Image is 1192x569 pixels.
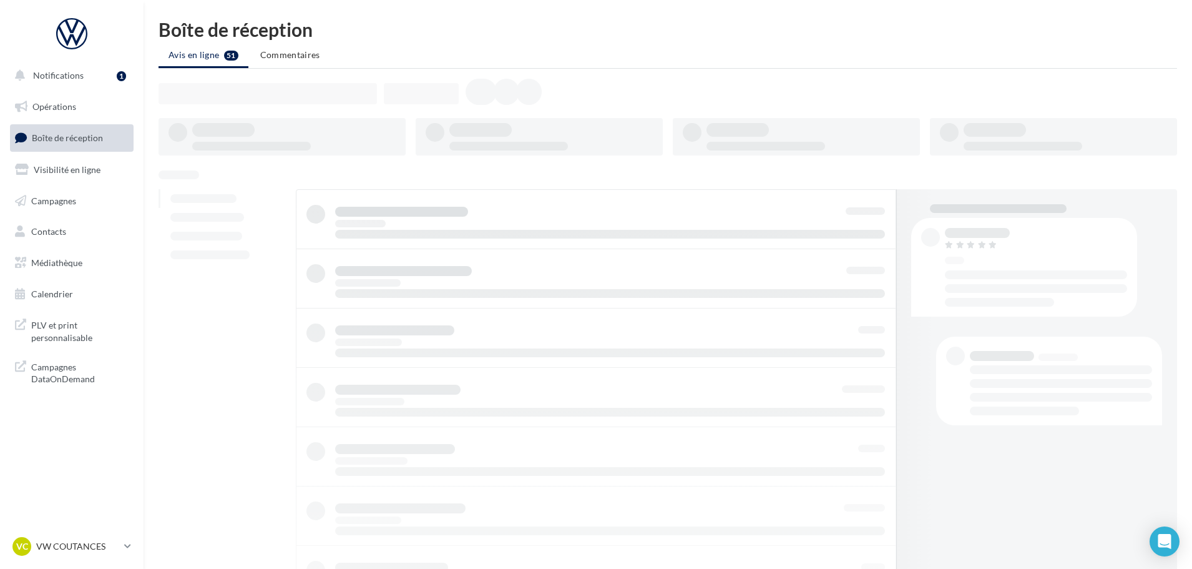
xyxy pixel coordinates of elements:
[31,226,66,237] span: Contacts
[31,317,129,344] span: PLV et print personnalisable
[7,188,136,214] a: Campagnes
[31,289,73,299] span: Calendrier
[33,70,84,81] span: Notifications
[16,540,28,553] span: VC
[260,49,320,60] span: Commentaires
[1150,527,1180,557] div: Open Intercom Messenger
[32,132,103,143] span: Boîte de réception
[159,20,1177,39] div: Boîte de réception
[7,157,136,183] a: Visibilité en ligne
[31,195,76,205] span: Campagnes
[7,250,136,276] a: Médiathèque
[31,257,82,268] span: Médiathèque
[36,540,119,553] p: VW COUTANCES
[34,164,100,175] span: Visibilité en ligne
[32,101,76,112] span: Opérations
[7,94,136,120] a: Opérations
[7,354,136,390] a: Campagnes DataOnDemand
[7,62,131,89] button: Notifications 1
[7,124,136,151] a: Boîte de réception
[10,535,134,558] a: VC VW COUTANCES
[117,71,126,81] div: 1
[7,219,136,245] a: Contacts
[7,312,136,349] a: PLV et print personnalisable
[7,281,136,307] a: Calendrier
[31,359,129,385] span: Campagnes DataOnDemand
